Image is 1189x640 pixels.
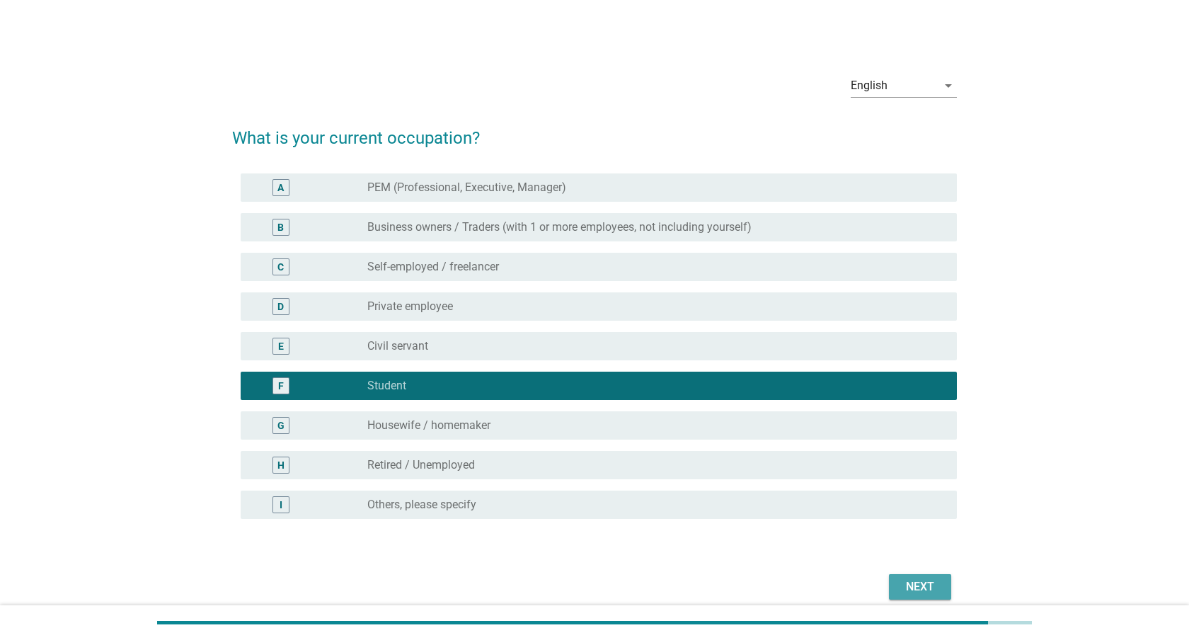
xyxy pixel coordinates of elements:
div: B [277,219,284,234]
div: A [277,180,284,195]
div: Next [900,578,940,595]
div: F [278,378,284,393]
label: Housewife / homemaker [367,418,490,433]
div: English [851,79,888,92]
label: PEM (Professional, Executive, Manager) [367,181,566,195]
label: Retired / Unemployed [367,458,475,472]
label: Civil servant [367,339,428,353]
label: Student [367,379,406,393]
h2: What is your current occupation? [232,111,957,151]
div: I [280,497,282,512]
div: E [278,338,284,353]
button: Next [889,574,951,600]
i: arrow_drop_down [940,77,957,94]
label: Business owners / Traders (with 1 or more employees, not including yourself) [367,220,752,234]
label: Others, please specify [367,498,476,512]
div: D [277,299,284,314]
div: C [277,259,284,274]
div: G [277,418,285,433]
label: Private employee [367,299,453,314]
label: Self-employed / freelancer [367,260,499,274]
div: H [277,457,285,472]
